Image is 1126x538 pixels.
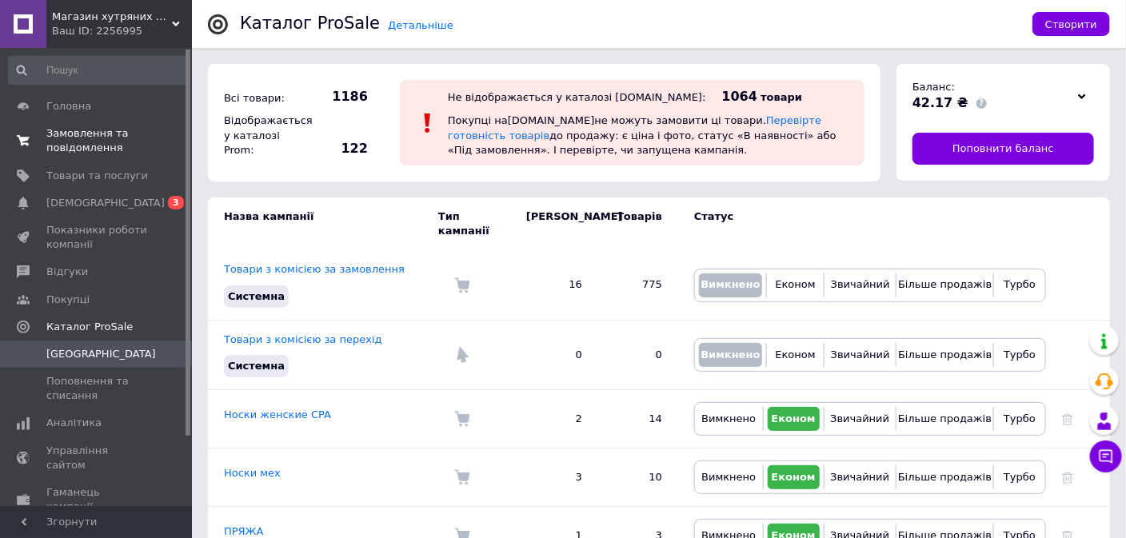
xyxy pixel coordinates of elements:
[699,407,759,431] button: Вимкнено
[772,471,816,483] span: Економ
[1004,471,1036,483] span: Турбо
[998,407,1041,431] button: Турбо
[912,133,1094,165] a: Поповнити баланс
[598,250,678,320] td: 775
[448,114,837,155] span: Покупці на [DOMAIN_NAME] не можуть замовити ці товари. до продажу: є ціна і фото, статус «В наявн...
[699,273,762,297] button: Вимкнено
[46,374,148,403] span: Поповнення та списання
[898,471,992,483] span: Більше продажів
[699,465,759,489] button: Вимкнено
[1032,12,1110,36] button: Створити
[224,408,331,420] a: Носки женские CPA
[220,87,308,110] div: Всі товари:
[598,390,678,448] td: 14
[46,485,148,514] span: Гаманець компанії
[448,91,706,103] div: Не відображається у каталозі [DOMAIN_NAME]:
[831,349,890,361] span: Звичайний
[701,412,756,424] span: Вимкнено
[771,343,820,367] button: Економ
[898,278,992,290] span: Більше продажів
[772,412,816,424] span: Економ
[208,197,438,250] td: Назва кампанії
[998,465,1041,489] button: Турбо
[831,278,890,290] span: Звичайний
[510,197,598,250] td: [PERSON_NAME]
[952,141,1054,156] span: Поповнити баланс
[678,197,1046,250] td: Статус
[900,273,989,297] button: Більше продажів
[224,333,382,345] a: Товари з комісією за перехід
[240,15,380,32] div: Каталог ProSale
[312,140,368,157] span: 122
[830,412,889,424] span: Звичайний
[829,343,892,367] button: Звичайний
[46,293,90,307] span: Покупці
[776,278,816,290] span: Економ
[454,469,470,485] img: Комісія за замовлення
[776,349,816,361] span: Економ
[1090,440,1122,472] button: Чат з покупцем
[701,471,756,483] span: Вимкнено
[454,277,470,293] img: Комісія за замовлення
[830,471,889,483] span: Звичайний
[1062,412,1073,424] a: Видалити
[768,465,820,489] button: Економ
[771,273,820,297] button: Економ
[598,448,678,507] td: 10
[1004,278,1036,290] span: Турбо
[1045,18,1097,30] span: Створити
[510,448,598,507] td: 3
[224,467,281,479] a: Носки мех
[168,196,184,209] span: 3
[701,278,760,290] span: Вимкнено
[829,273,892,297] button: Звичайний
[52,24,192,38] div: Ваш ID: 2256995
[898,412,992,424] span: Більше продажів
[898,349,992,361] span: Більше продажів
[510,390,598,448] td: 2
[224,525,264,537] a: ПРЯЖА
[1004,349,1036,361] span: Турбо
[761,91,802,103] span: товари
[722,89,758,104] span: 1064
[510,320,598,389] td: 0
[46,265,88,279] span: Відгуки
[46,320,133,334] span: Каталог ProSale
[224,263,405,275] a: Товари з комісією за замовлення
[228,360,285,372] span: Системна
[46,416,102,430] span: Аналітика
[228,290,285,302] span: Системна
[46,169,148,183] span: Товари та послуги
[598,320,678,389] td: 0
[900,465,989,489] button: Більше продажів
[998,273,1041,297] button: Турбо
[220,110,308,161] div: Відображається у каталозі Prom:
[998,343,1041,367] button: Турбо
[46,126,148,155] span: Замовлення та повідомлення
[912,95,968,110] span: 42.17 ₴
[454,411,470,427] img: Комісія за замовлення
[46,99,91,114] span: Головна
[699,343,762,367] button: Вимкнено
[1004,412,1036,424] span: Турбо
[8,56,188,85] input: Пошук
[1062,471,1073,483] a: Видалити
[416,111,440,135] img: :exclamation:
[46,196,165,210] span: [DEMOGRAPHIC_DATA]
[829,465,892,489] button: Звичайний
[46,223,148,252] span: Показники роботи компанії
[454,347,470,363] img: Комісія за перехід
[52,10,172,24] span: Магазин хутряних виробів
[448,114,821,141] a: Перевірте готовність товарів
[598,197,678,250] td: Товарів
[701,349,760,361] span: Вимкнено
[438,197,510,250] td: Тип кампанії
[312,88,368,106] span: 1186
[912,81,955,93] span: Баланс:
[46,444,148,472] span: Управління сайтом
[829,407,892,431] button: Звичайний
[900,343,989,367] button: Більше продажів
[510,250,598,320] td: 16
[768,407,820,431] button: Економ
[388,19,453,31] a: Детальніше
